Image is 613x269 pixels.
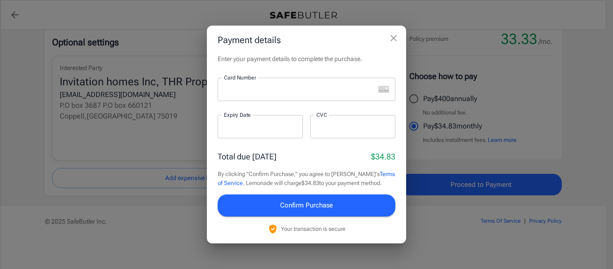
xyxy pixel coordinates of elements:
[224,85,375,94] iframe: Secure card number input frame
[224,74,256,81] label: Card Number
[224,111,251,119] label: Expiry Date
[281,225,346,233] p: Your transaction is secure
[218,194,395,216] button: Confirm Purchase
[316,123,389,131] iframe: Secure CVC input frame
[385,29,403,47] button: close
[280,199,333,211] span: Confirm Purchase
[218,150,276,163] p: Total due [DATE]
[378,86,389,93] svg: unknown
[371,150,395,163] p: $34.83
[218,171,395,186] a: Terms of Service
[218,54,395,63] p: Enter your payment details to complete the purchase.
[316,111,327,119] label: CVC
[207,26,406,54] h2: Payment details
[224,123,297,131] iframe: Secure expiration date input frame
[218,170,395,187] p: By clicking "Confirm Purchase," you agree to [PERSON_NAME]'s . Lemonade will charge $34.83 to you...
